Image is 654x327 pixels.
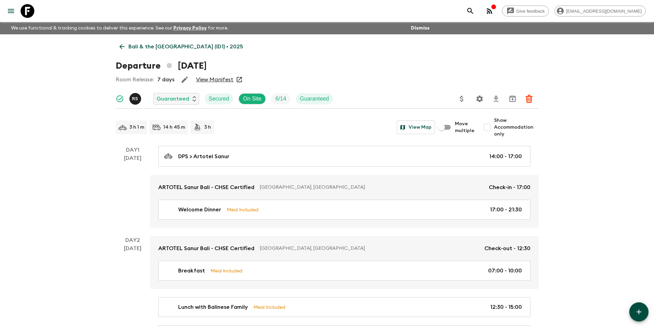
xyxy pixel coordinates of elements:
p: We use functional & tracking cookies to deliver this experience. See our for more. [8,22,231,34]
p: [GEOGRAPHIC_DATA], [GEOGRAPHIC_DATA] [260,245,479,252]
a: ARTOTEL Sanur Bali - CHSE Certified[GEOGRAPHIC_DATA], [GEOGRAPHIC_DATA]Check-in - 17:00 [150,175,539,200]
p: Guaranteed [300,95,329,103]
a: Welcome DinnerMeal Included17:00 - 21:30 [158,200,530,220]
a: BreakfastMeal Included07:00 - 10:00 [158,261,530,281]
p: Guaranteed [157,95,189,103]
p: Lunch with Balinese Family [178,303,248,311]
a: ARTOTEL Sanur Bali - CHSE Certified[GEOGRAPHIC_DATA], [GEOGRAPHIC_DATA]Check-out - 12:30 [150,236,539,261]
button: View Map [397,120,435,134]
p: On Site [243,95,261,103]
span: Move multiple [455,120,475,134]
p: 6 / 14 [275,95,286,103]
p: Check-out - 12:30 [484,244,530,253]
p: 3 h [204,124,211,131]
a: Lunch with Balinese FamilyMeal Included12:30 - 15:00 [158,297,530,317]
p: 14 h 45 m [163,124,185,131]
div: [EMAIL_ADDRESS][DOMAIN_NAME] [554,5,646,16]
a: View Manifest [196,76,233,83]
div: [DATE] [124,154,141,228]
svg: Synced Successfully [116,95,124,103]
button: Update Price, Early Bird Discount and Costs [455,92,469,106]
p: 17:00 - 21:30 [490,206,522,214]
div: Trip Fill [271,93,290,104]
p: DPS > Artotel Sanur [178,152,229,161]
p: Day 2 [116,236,150,244]
p: R S [132,96,138,102]
span: Show Accommodation only [494,117,539,138]
p: 7 days [157,75,174,84]
span: [EMAIL_ADDRESS][DOMAIN_NAME] [562,9,645,14]
p: Meal Included [227,206,259,213]
div: On Site [239,93,266,104]
button: menu [4,4,18,18]
button: RS [129,93,142,105]
p: Meal Included [253,303,285,311]
a: DPS > Artotel Sanur14:00 - 17:00 [158,146,530,167]
button: search adventures [463,4,477,18]
p: Breakfast [178,267,205,275]
p: 12:30 - 15:00 [490,303,522,311]
p: Secured [209,95,229,103]
p: Day 1 [116,146,150,154]
div: Secured [205,93,233,104]
p: 14:00 - 17:00 [489,152,522,161]
span: Raka Sanjaya [129,95,142,101]
a: Bali & the [GEOGRAPHIC_DATA] (ID1) • 2025 [116,40,247,54]
p: 3 h 1 m [129,124,144,131]
p: ARTOTEL Sanur Bali - CHSE Certified [158,244,254,253]
p: Bali & the [GEOGRAPHIC_DATA] (ID1) • 2025 [128,43,243,51]
button: Delete [522,92,536,106]
button: Archive (Completed, Cancelled or Unsynced Departures only) [506,92,519,106]
button: Dismiss [409,23,431,33]
p: Welcome Dinner [178,206,221,214]
p: Room Release: [116,75,154,84]
button: Download CSV [489,92,503,106]
p: Check-in - 17:00 [489,183,530,191]
p: Meal Included [210,267,242,275]
p: [GEOGRAPHIC_DATA], [GEOGRAPHIC_DATA] [260,184,483,191]
a: Give feedback [502,5,549,16]
p: ARTOTEL Sanur Bali - CHSE Certified [158,183,254,191]
h1: Departure [DATE] [116,59,207,73]
span: Give feedback [513,9,549,14]
button: Settings [473,92,486,106]
a: Privacy Policy [173,26,207,31]
p: 07:00 - 10:00 [488,267,522,275]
